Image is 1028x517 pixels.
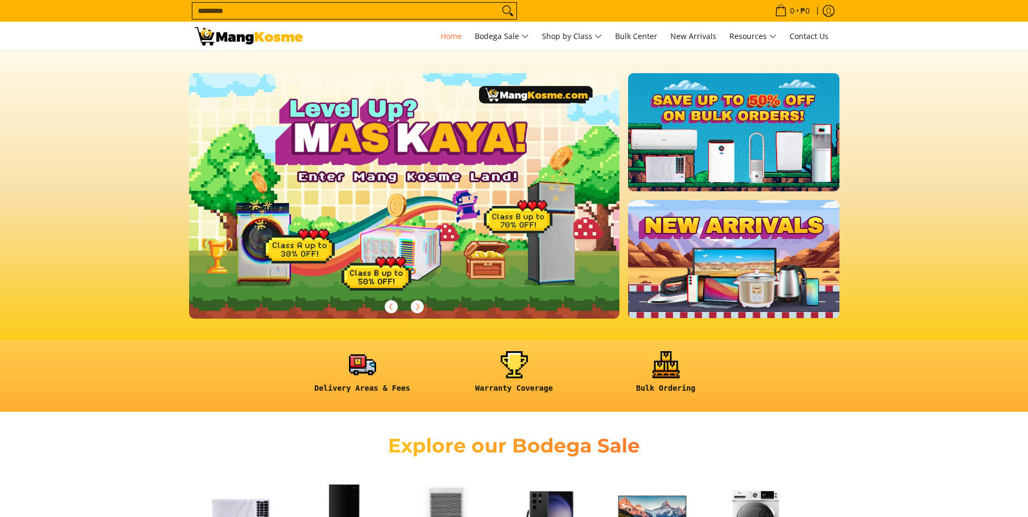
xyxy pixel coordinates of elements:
span: • [772,5,813,17]
img: Gaming desktop banner [189,73,620,319]
nav: Main Menu [314,22,834,51]
a: Contact Us [784,22,834,51]
span: Resources [729,30,777,43]
span: Home [441,31,462,41]
a: Bodega Sale [469,22,534,51]
a: <h6><strong>Warranty Coverage</strong></h6> [444,351,585,402]
a: <h6><strong>Bulk Ordering</strong></h6> [596,351,736,402]
button: Search [499,3,516,19]
span: ₱0 [799,7,811,15]
span: Shop by Class [542,30,602,43]
a: Home [435,22,467,51]
span: Bodega Sale [475,30,529,43]
span: Bulk Center [615,31,657,41]
a: Resources [724,22,782,51]
span: 0 [788,7,796,15]
span: Contact Us [790,31,829,41]
button: Previous [379,295,403,319]
a: Shop by Class [536,22,607,51]
a: New Arrivals [665,22,722,51]
span: New Arrivals [670,31,716,41]
a: <h6><strong>Delivery Areas & Fees</strong></h6> [292,351,433,402]
a: Bulk Center [610,22,663,51]
img: Mang Kosme: Your Home Appliances Warehouse Sale Partner! [195,27,303,46]
button: Next [405,295,429,319]
h2: Explore our Bodega Sale [357,434,671,458]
